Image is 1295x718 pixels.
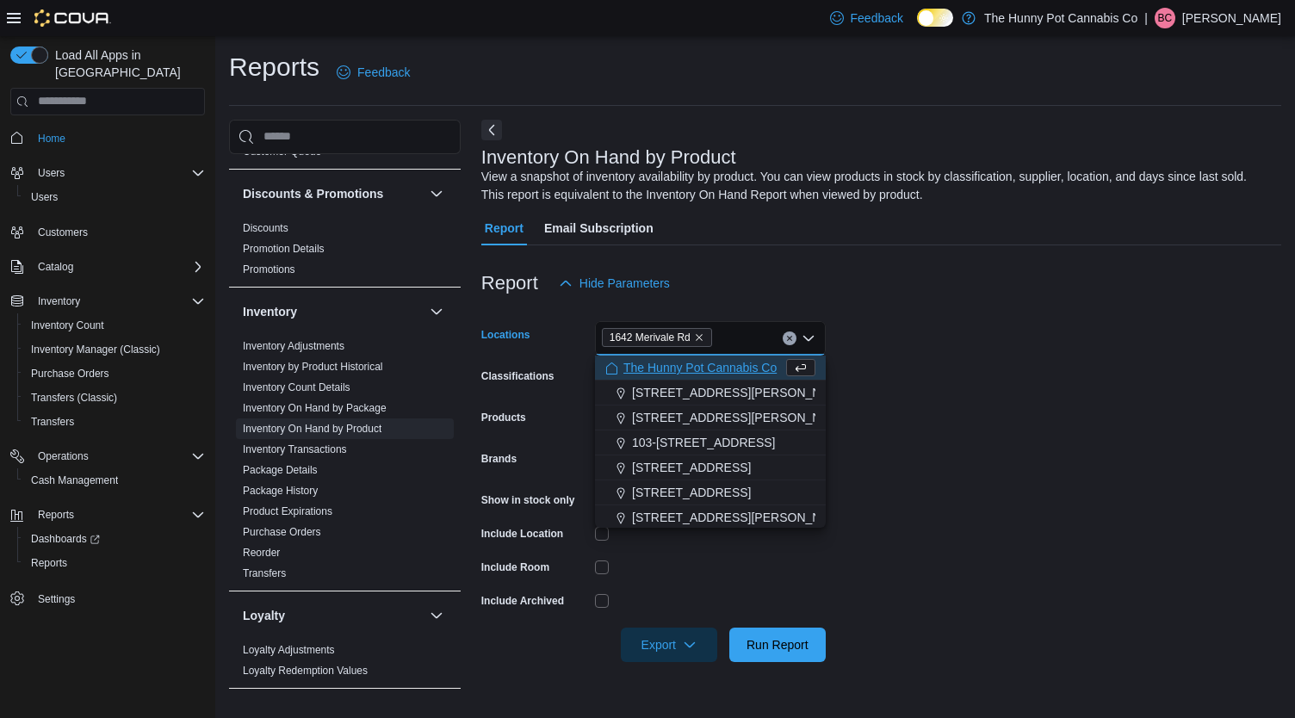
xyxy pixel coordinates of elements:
span: Reorder [243,546,280,560]
button: [STREET_ADDRESS][PERSON_NAME] [595,381,826,405]
span: Product Expirations [243,504,332,518]
a: Promotion Details [243,243,325,255]
label: Include Location [481,527,563,541]
button: Inventory [426,301,447,322]
span: Dashboards [31,532,100,546]
button: Reports [17,551,212,575]
span: Customers [31,221,205,243]
a: Dashboards [24,529,107,549]
button: Loyalty [243,607,423,624]
nav: Complex example [10,119,205,656]
label: Include Room [481,560,549,574]
a: Inventory Count Details [243,381,350,393]
button: Customers [3,220,212,244]
span: Inventory Adjustments [243,339,344,353]
span: [STREET_ADDRESS][PERSON_NAME] [632,509,851,526]
button: Settings [3,585,212,610]
p: | [1144,8,1148,28]
span: Inventory Manager (Classic) [31,343,160,356]
span: Home [31,127,205,149]
span: Transfers (Classic) [31,391,117,405]
label: Brands [481,452,517,466]
button: Reports [31,504,81,525]
a: Inventory Count [24,315,111,336]
a: Dashboards [17,527,212,551]
button: [STREET_ADDRESS][PERSON_NAME] [595,405,826,430]
label: Classifications [481,369,555,383]
button: Purchase Orders [17,362,212,386]
a: Customer Queue [243,145,321,158]
a: Reports [24,553,74,573]
span: Inventory On Hand by Product [243,422,381,436]
span: Discounts [243,221,288,235]
span: Customers [38,226,88,239]
a: Inventory On Hand by Product [243,423,381,435]
a: Package Details [243,464,318,476]
span: Inventory Count [31,319,104,332]
button: Transfers (Classic) [17,386,212,410]
button: Transfers [17,410,212,434]
span: Reports [31,556,67,570]
span: Transfers [31,415,74,429]
h3: Inventory On Hand by Product [481,147,736,168]
button: 103-[STREET_ADDRESS] [595,430,826,455]
a: Reorder [243,547,280,559]
span: 1642 Merivale Rd [602,328,712,347]
a: Loyalty Redemption Values [243,665,368,677]
h3: Discounts & Promotions [243,185,383,202]
span: Operations [38,449,89,463]
label: Products [481,411,526,424]
label: Locations [481,328,530,342]
a: Settings [31,589,82,610]
button: Inventory [31,291,87,312]
h3: Inventory [243,303,297,320]
button: Inventory Manager (Classic) [17,337,212,362]
button: Reports [3,503,212,527]
span: Users [38,166,65,180]
a: Inventory Manager (Classic) [24,339,167,360]
div: Customer [229,141,461,169]
span: Settings [31,587,205,609]
label: Include Archived [481,594,564,608]
button: Loyalty [426,605,447,626]
label: Show in stock only [481,493,575,507]
a: Transfers [243,567,286,579]
span: Promotion Details [243,242,325,256]
span: [STREET_ADDRESS][PERSON_NAME] [632,409,851,426]
a: Package History [243,485,318,497]
span: Inventory Manager (Classic) [24,339,205,360]
span: 1642 Merivale Rd [610,329,691,346]
span: [STREET_ADDRESS] [632,484,751,501]
a: Inventory Adjustments [243,340,344,352]
span: Operations [31,446,205,467]
span: Inventory Transactions [243,443,347,456]
span: Inventory [38,294,80,308]
a: Home [31,128,72,149]
input: Dark Mode [917,9,953,27]
span: Promotions [243,263,295,276]
button: [STREET_ADDRESS] [595,480,826,505]
span: Inventory Count [24,315,205,336]
a: Purchase Orders [243,526,321,538]
button: Run Report [729,628,826,662]
a: Users [24,187,65,207]
span: The Hunny Pot Cannabis Co [623,359,777,376]
div: Discounts & Promotions [229,218,461,287]
span: Users [31,190,58,204]
a: Feedback [330,55,417,90]
span: Catalog [31,257,205,277]
a: Feedback [823,1,910,35]
a: Cash Management [24,470,125,491]
h3: Loyalty [243,607,285,624]
button: Users [31,163,71,183]
span: Hide Parameters [579,275,670,292]
span: Dark Mode [917,27,918,28]
button: Discounts & Promotions [243,185,423,202]
div: Inventory [229,336,461,591]
button: Next [481,120,502,140]
a: Transfers [24,412,81,432]
span: Reports [24,553,205,573]
a: Discounts [243,222,288,234]
span: Email Subscription [544,211,654,245]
